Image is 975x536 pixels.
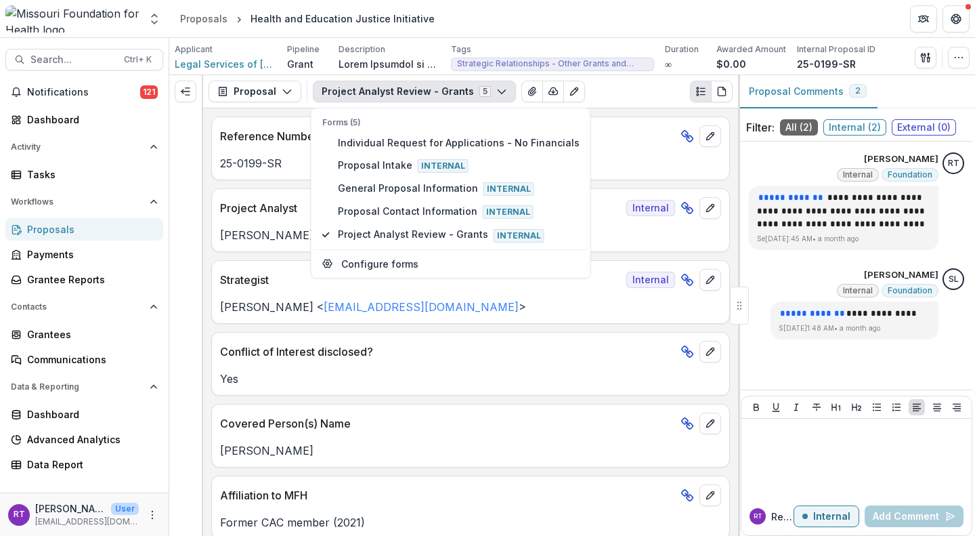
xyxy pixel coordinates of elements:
p: Lorem Ipsumdol si Ametcon Adipisci'e Seddoe tem Incididun Utlabor Etdolorema (ALIQ) enim ad minim... [339,57,440,71]
div: Sada Lindsey [949,275,959,284]
div: Proposals [27,222,152,236]
span: External ( 0 ) [892,119,956,136]
span: Project Analyst Review - Grants [338,227,580,242]
button: View Attached Files [521,81,543,102]
p: Applicant [175,43,213,56]
nav: breadcrumb [175,9,440,28]
div: Proposals [180,12,227,26]
span: Proposal Contact Information [338,204,580,219]
p: Forms (5) [322,117,580,129]
button: Expand left [175,81,196,102]
button: Plaintext view [690,81,712,102]
span: Internal [494,229,544,243]
p: [PERSON_NAME] [35,501,106,516]
a: Tasks [5,163,163,186]
div: Health and Education Justice Initiative [251,12,435,26]
span: Foundation [888,286,932,295]
a: Dashboard [5,403,163,426]
span: Internal [843,286,873,295]
button: More [144,507,160,523]
p: ∞ [665,57,672,71]
button: Bold [748,399,764,415]
a: Advanced Analytics [5,428,163,451]
p: Internal Proposal ID [797,43,875,56]
a: Proposals [175,9,233,28]
div: Reana Thomas [948,159,959,168]
button: Align Right [949,399,965,415]
button: Project Analyst Review - Grants5 [313,81,516,102]
p: [PERSON_NAME] [220,442,721,459]
button: Open Contacts [5,296,163,318]
p: Filter: [746,119,775,136]
button: PDF view [711,81,733,102]
span: Search... [30,54,116,66]
button: Add Comment [865,506,963,527]
span: Activity [11,142,144,152]
button: Heading 1 [828,399,844,415]
button: Proposal [209,81,301,102]
p: Strategist [220,272,621,288]
div: Reana Thomas [14,510,25,519]
button: Open Workflows [5,191,163,213]
p: Internal [813,511,850,522]
button: Proposal Comments [738,75,877,108]
a: Grantee Reports [5,268,163,291]
p: Duration [665,43,699,56]
a: Dashboard [5,108,163,131]
button: Align Center [929,399,945,415]
button: edit [699,341,721,363]
span: Internal [626,272,675,288]
div: Dashboard [27,407,152,421]
span: Foundation [888,170,932,180]
button: Internal [794,506,859,527]
p: [PERSON_NAME] [864,152,938,166]
p: Covered Person(s) Name [220,415,675,432]
p: Former CAC member (2021) [220,514,721,531]
p: [PERSON_NAME] [864,268,938,282]
p: Description [339,43,385,56]
span: Proposal Intake [338,158,580,173]
button: edit [699,197,721,219]
p: Reference Number [220,128,675,144]
p: [PERSON_NAME] < > [220,227,721,243]
div: Grantee Reports [27,272,152,287]
a: Grantees [5,323,163,346]
p: Tags [451,43,471,56]
span: Individual Request for Applications - No Financials [338,136,580,150]
p: [EMAIL_ADDRESS][DOMAIN_NAME] [35,516,139,528]
button: Align Left [909,399,925,415]
a: Payments [5,243,163,266]
div: Advanced Analytics [27,432,152,447]
a: Communications [5,348,163,371]
span: General Proposal Information [338,181,580,196]
button: Edit as form [563,81,585,102]
span: Data & Reporting [11,382,144,392]
button: edit [699,485,721,506]
span: Internal [483,205,534,219]
div: Communications [27,352,152,367]
p: Reana T [771,510,794,524]
div: Payments [27,247,152,262]
div: Tasks [27,167,152,182]
a: Legal Services of [GEOGRAPHIC_DATA][US_STATE], Inc. [175,57,276,71]
button: Notifications121 [5,81,163,103]
p: Grant [287,57,313,71]
span: Internal ( 2 ) [823,119,886,136]
div: Dashboard [27,112,152,127]
button: Search... [5,49,163,70]
button: Open entity switcher [145,5,164,33]
div: Ctrl + K [121,52,154,67]
span: Internal [418,159,469,173]
span: Internal [843,170,873,180]
span: 2 [855,86,861,96]
span: 121 [140,85,158,99]
button: edit [699,413,721,434]
div: Data Report [27,457,152,472]
button: Underline [768,399,784,415]
img: Missouri Foundation for Health logo [5,5,139,33]
span: Internal [626,200,675,216]
button: edit [699,125,721,147]
button: edit [699,269,721,291]
button: Get Help [942,5,970,33]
